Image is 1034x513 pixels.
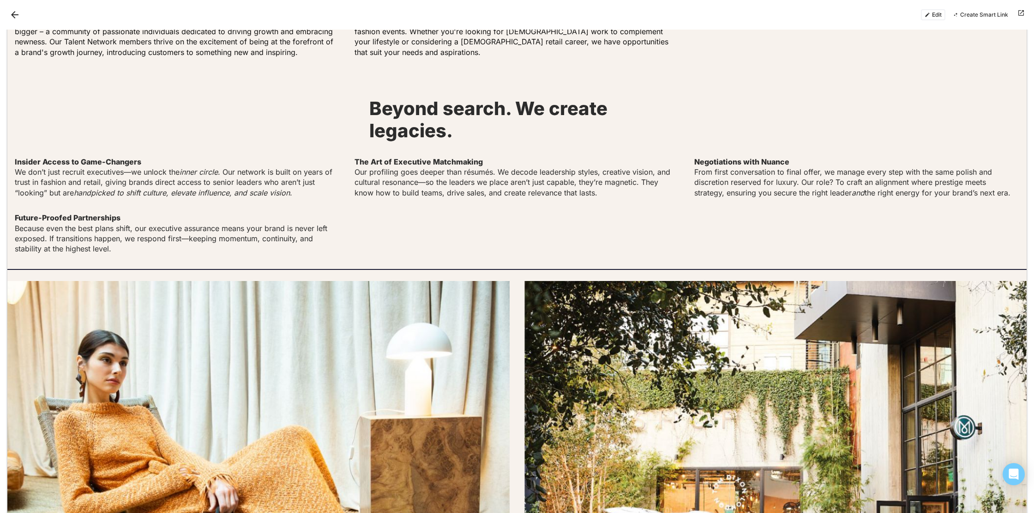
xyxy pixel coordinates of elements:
[15,213,120,222] strong: Future-Proofed Partnerships
[355,157,679,198] p: Our profiling goes deeper than résumés. We decode leadership styles, creative vision, and cultura...
[369,97,612,142] strong: Beyond search. We create legacies.
[7,7,22,22] button: Back
[180,167,218,177] em: inner circle
[949,9,1012,20] button: Create Smart Link
[15,17,336,57] span: Joining Retail For The People means being part of something bigger – a community of passionate in...
[852,188,865,197] em: and
[15,213,340,254] p: Because even the best plans shift, our executive assurance means your brand is never left exposed...
[355,157,483,166] strong: The Art of Executive Matchmaking
[921,9,945,20] button: Edit
[15,157,340,198] p: We don’t just recruit executives—we unlock the . Our network is built on years of trust in fashio...
[694,157,1019,198] p: From first conversation to final offer, we manage every step with the same polish and discretion ...
[355,6,673,57] span: Our Talent Network members enjoy the flexibility of working with various fashion and lifestyle br...
[694,157,789,166] strong: Negotiations with Nuance
[1003,463,1025,485] div: Open Intercom Messenger
[74,188,290,197] em: handpicked to shift culture, elevate influence, and scale vision
[15,157,141,166] strong: Insider Access to Game-Changers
